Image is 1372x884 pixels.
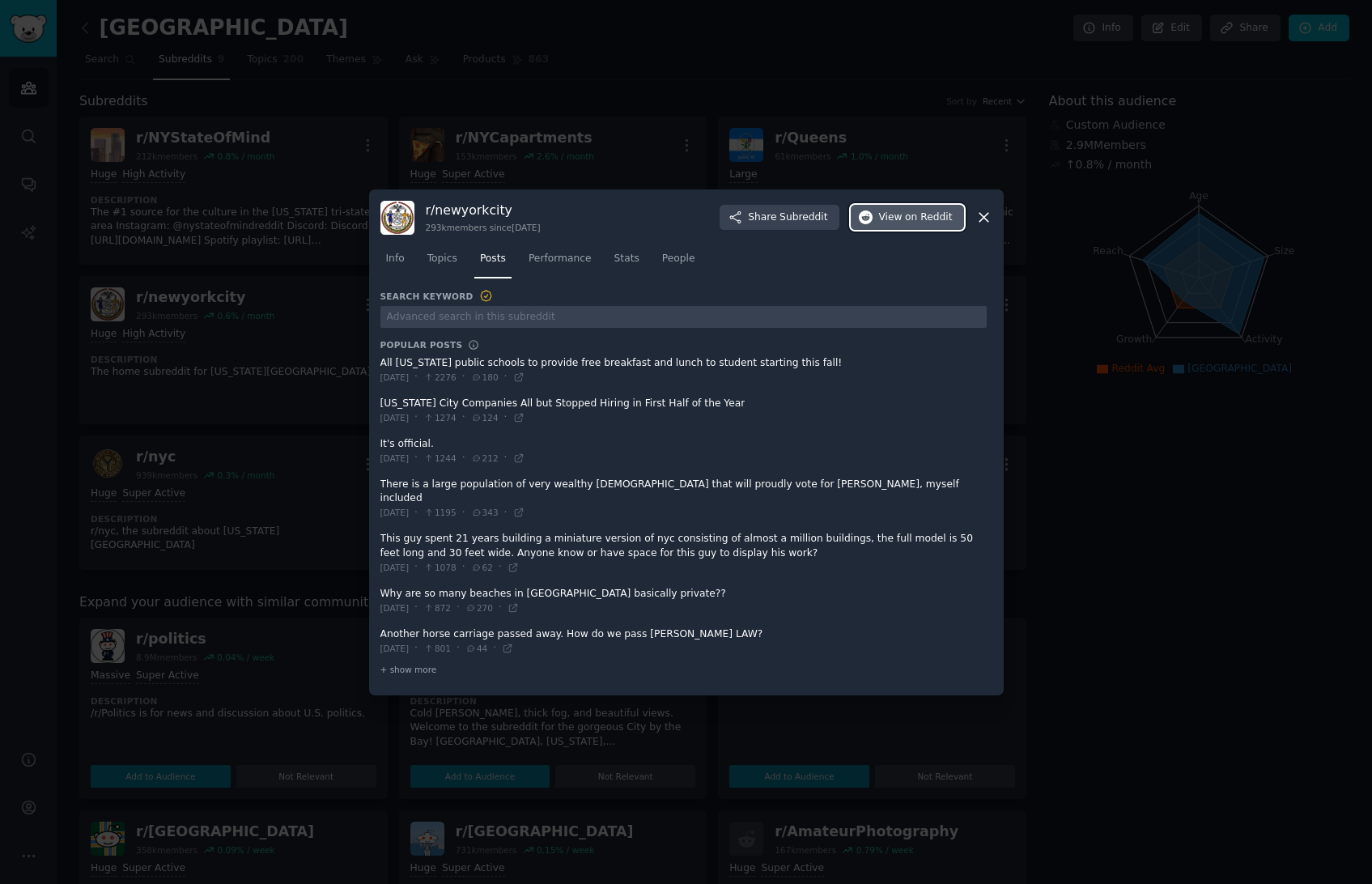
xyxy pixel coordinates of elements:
a: Posts [474,246,512,279]
span: 1078 [423,562,457,573]
a: Topics [422,246,463,279]
span: 44 [465,643,487,654]
span: · [504,370,508,385]
span: · [462,370,465,385]
span: · [457,641,460,656]
span: 872 [423,602,451,614]
span: · [414,506,418,521]
span: on Reddit [905,210,952,225]
span: · [462,451,465,465]
span: Share [748,210,827,225]
span: Subreddit [779,210,827,225]
span: · [414,601,418,615]
span: [DATE] [380,453,410,464]
span: [DATE] [380,562,410,573]
div: 293k members since [DATE] [426,222,541,233]
span: · [414,410,418,425]
span: 2276 [423,372,457,383]
span: · [493,641,496,656]
span: [DATE] [380,643,410,654]
span: 270 [465,602,493,614]
a: Info [380,246,410,279]
span: 1244 [423,453,457,464]
h3: Search Keyword [380,289,494,304]
span: · [414,451,418,465]
input: Advanced search in this subreddit [380,306,987,328]
h3: Popular Posts [380,339,463,351]
span: Info [386,252,405,266]
span: · [462,410,465,425]
a: Performance [523,246,597,279]
span: · [414,641,418,656]
h3: r/ newyorkcity [426,202,541,219]
span: · [504,451,508,465]
span: · [499,601,502,615]
span: 124 [471,412,499,423]
a: Stats [609,246,645,279]
span: People [662,252,695,266]
span: · [504,410,508,425]
button: ShareSubreddit [720,205,839,231]
span: 62 [471,562,493,573]
span: [DATE] [380,372,410,383]
span: · [414,560,418,575]
span: Topics [427,252,457,266]
span: · [462,560,465,575]
span: Stats [614,252,639,266]
span: View [879,210,953,225]
span: 343 [471,507,499,518]
a: People [656,246,701,279]
span: 801 [423,643,451,654]
span: 1195 [423,507,457,518]
span: 212 [471,453,499,464]
span: · [504,506,508,521]
span: Posts [480,252,506,266]
span: · [457,601,460,615]
button: Viewon Reddit [851,205,964,231]
span: 180 [471,372,499,383]
span: 1274 [423,412,457,423]
img: newyorkcity [380,201,414,235]
span: [DATE] [380,602,410,614]
span: [DATE] [380,412,410,423]
span: Performance [529,252,592,266]
span: + show more [380,664,437,675]
span: · [462,506,465,521]
span: · [414,370,418,385]
span: · [499,560,502,575]
span: [DATE] [380,507,410,518]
